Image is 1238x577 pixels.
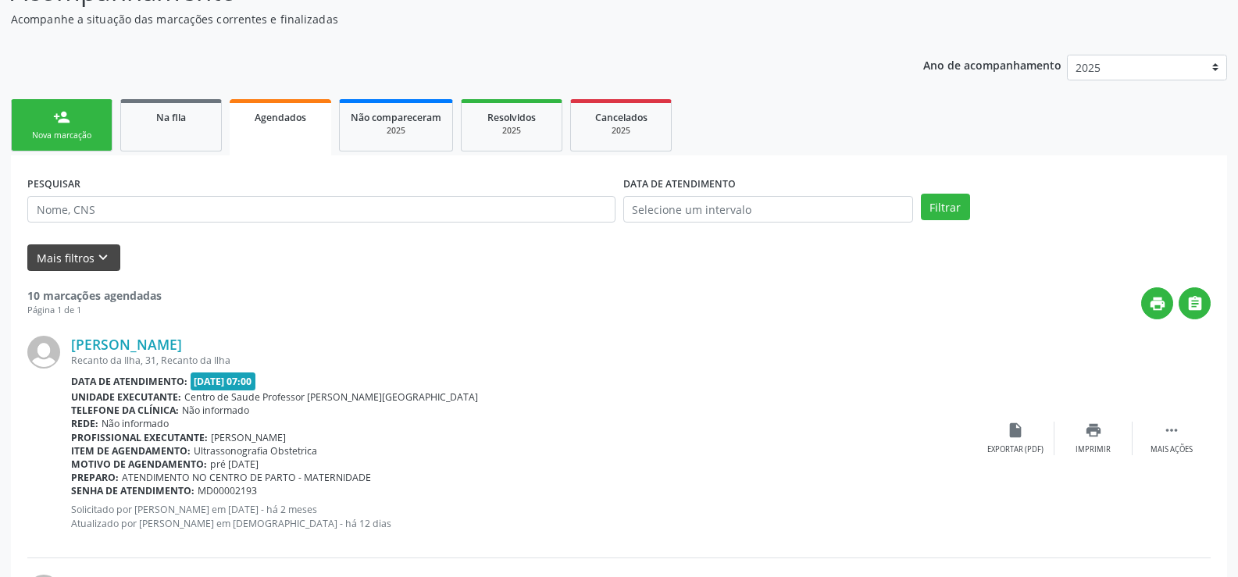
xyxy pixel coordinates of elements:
[487,111,536,124] span: Resolvidos
[351,125,441,137] div: 2025
[71,471,119,484] b: Preparo:
[71,417,98,430] b: Rede:
[1076,444,1111,455] div: Imprimir
[255,111,306,124] span: Agendados
[23,130,101,141] div: Nova marcação
[1141,287,1173,319] button: print
[71,458,207,471] b: Motivo de agendamento:
[53,109,70,126] div: person_add
[71,375,187,388] b: Data de atendimento:
[27,244,120,272] button: Mais filtroskeyboard_arrow_down
[122,471,371,484] span: ATENDIMENTO NO CENTRO DE PARTO - MATERNIDADE
[156,111,186,124] span: Na fila
[71,336,182,353] a: [PERSON_NAME]
[95,249,112,266] i: keyboard_arrow_down
[11,11,862,27] p: Acompanhe a situação das marcações correntes e finalizadas
[191,372,256,390] span: [DATE] 07:00
[1151,444,1193,455] div: Mais ações
[102,417,169,430] span: Não informado
[582,125,660,137] div: 2025
[623,196,913,223] input: Selecione um intervalo
[198,484,257,497] span: MD00002193
[71,404,179,417] b: Telefone da clínica:
[71,390,181,404] b: Unidade executante:
[27,288,162,303] strong: 10 marcações agendadas
[595,111,648,124] span: Cancelados
[1179,287,1211,319] button: 
[27,336,60,369] img: img
[27,304,162,317] div: Página 1 de 1
[71,484,194,497] b: Senha de atendimento:
[623,172,736,196] label: DATA DE ATENDIMENTO
[1149,295,1166,312] i: print
[210,458,259,471] span: pré [DATE]
[194,444,317,458] span: Ultrassonografia Obstetrica
[1186,295,1204,312] i: 
[71,431,208,444] b: Profissional executante:
[184,390,478,404] span: Centro de Saude Professor [PERSON_NAME][GEOGRAPHIC_DATA]
[1163,422,1180,439] i: 
[923,55,1061,74] p: Ano de acompanhamento
[473,125,551,137] div: 2025
[71,444,191,458] b: Item de agendamento:
[71,503,976,529] p: Solicitado por [PERSON_NAME] em [DATE] - há 2 meses Atualizado por [PERSON_NAME] em [DEMOGRAPHIC_...
[1007,422,1024,439] i: insert_drive_file
[921,194,970,220] button: Filtrar
[71,354,976,367] div: Recanto da Ilha, 31, Recanto da Ilha
[1085,422,1102,439] i: print
[987,444,1044,455] div: Exportar (PDF)
[182,404,249,417] span: Não informado
[211,431,286,444] span: [PERSON_NAME]
[351,111,441,124] span: Não compareceram
[27,172,80,196] label: PESQUISAR
[27,196,615,223] input: Nome, CNS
